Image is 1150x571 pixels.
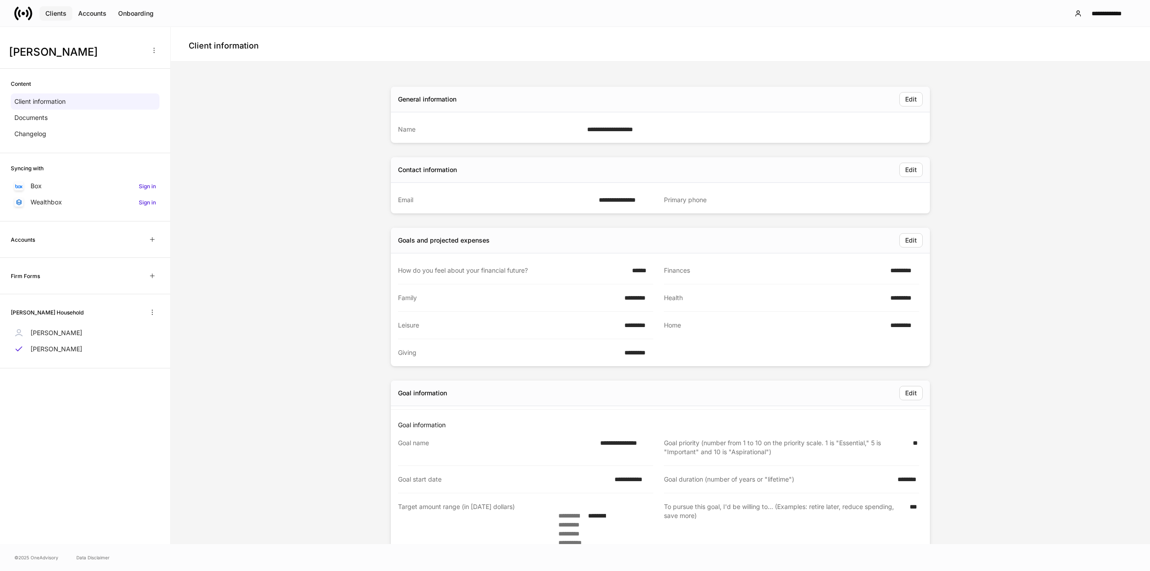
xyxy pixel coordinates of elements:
[11,80,31,88] h6: Content
[118,9,154,18] div: Onboarding
[11,325,159,341] a: [PERSON_NAME]
[15,184,22,188] img: oYqM9ojoZLfzCHUefNbBcWHcyDPbQKagtYciMC8pFl3iZXy3dU33Uwy+706y+0q2uJ1ghNQf2OIHrSh50tUd9HaB5oMc62p0G...
[31,328,82,337] p: [PERSON_NAME]
[31,198,62,207] p: Wealthbox
[11,194,159,210] a: WealthboxSign in
[72,6,112,21] button: Accounts
[398,438,595,456] div: Goal name
[14,113,48,122] p: Documents
[664,321,885,330] div: Home
[78,9,106,18] div: Accounts
[905,236,917,245] div: Edit
[398,266,627,275] div: How do you feel about your financial future?
[398,421,926,429] p: Goal information
[11,272,40,280] h6: Firm Forms
[664,293,885,302] div: Health
[11,110,159,126] a: Documents
[11,164,44,173] h6: Syncing with
[398,389,447,398] div: Goal information
[189,40,259,51] h4: Client information
[11,93,159,110] a: Client information
[45,9,66,18] div: Clients
[899,163,923,177] button: Edit
[76,554,110,561] a: Data Disclaimer
[398,165,457,174] div: Contact information
[40,6,72,21] button: Clients
[905,95,917,104] div: Edit
[14,97,66,106] p: Client information
[9,45,143,59] h3: [PERSON_NAME]
[31,345,82,354] p: [PERSON_NAME]
[398,95,456,104] div: General information
[139,198,156,207] h6: Sign in
[899,386,923,400] button: Edit
[664,475,892,484] div: Goal duration (number of years or "lifetime")
[398,236,490,245] div: Goals and projected expenses
[398,195,593,204] div: Email
[398,321,619,330] div: Leisure
[112,6,159,21] button: Onboarding
[31,181,42,190] p: Box
[398,348,619,357] div: Giving
[905,165,917,174] div: Edit
[11,235,35,244] h6: Accounts
[664,195,914,204] div: Primary phone
[899,233,923,248] button: Edit
[899,92,923,106] button: Edit
[664,266,885,275] div: Finances
[14,554,58,561] span: © 2025 OneAdvisory
[398,125,582,134] div: Name
[905,389,917,398] div: Edit
[11,308,84,317] h6: [PERSON_NAME] Household
[11,178,159,194] a: BoxSign in
[11,341,159,357] a: [PERSON_NAME]
[11,126,159,142] a: Changelog
[139,182,156,190] h6: Sign in
[398,293,619,302] div: Family
[398,475,609,484] div: Goal start date
[664,438,907,456] div: Goal priority (number from 1 to 10 on the priority scale. 1 is "Essential," 5 is "Important" and ...
[14,129,46,138] p: Changelog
